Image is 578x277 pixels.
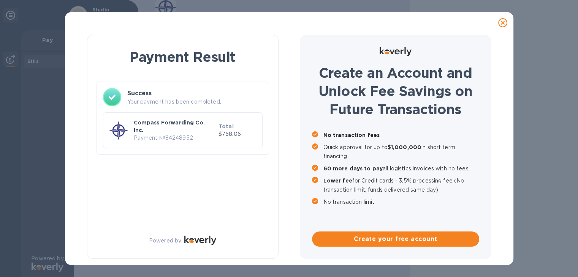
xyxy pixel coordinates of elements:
[323,197,479,206] p: No transaction limit
[184,236,216,245] img: Logo
[219,123,234,129] b: Total
[323,165,383,172] b: 60 more days to pay
[149,237,181,245] p: Powered by
[323,176,479,194] p: for Credit cards - 3.5% processing fee (No transaction limit, funds delivered same day)
[323,178,352,184] b: Lower fee
[134,134,215,142] p: Payment № 84248952
[100,47,266,66] h1: Payment Result
[127,98,263,106] p: Your payment has been completed.
[318,235,473,244] span: Create your free account
[323,132,380,138] b: No transaction fees
[134,119,215,134] p: Compass Forwarding Co. Inc.
[219,130,256,138] p: $768.06
[380,47,412,56] img: Logo
[323,164,479,173] p: all logistics invoices with no fees
[127,89,263,98] h3: Success
[388,144,421,150] b: $1,000,000
[312,64,479,118] h1: Create an Account and Unlock Fee Savings on Future Transactions
[312,231,479,247] button: Create your free account
[323,143,479,161] p: Quick approval for up to in short term financing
